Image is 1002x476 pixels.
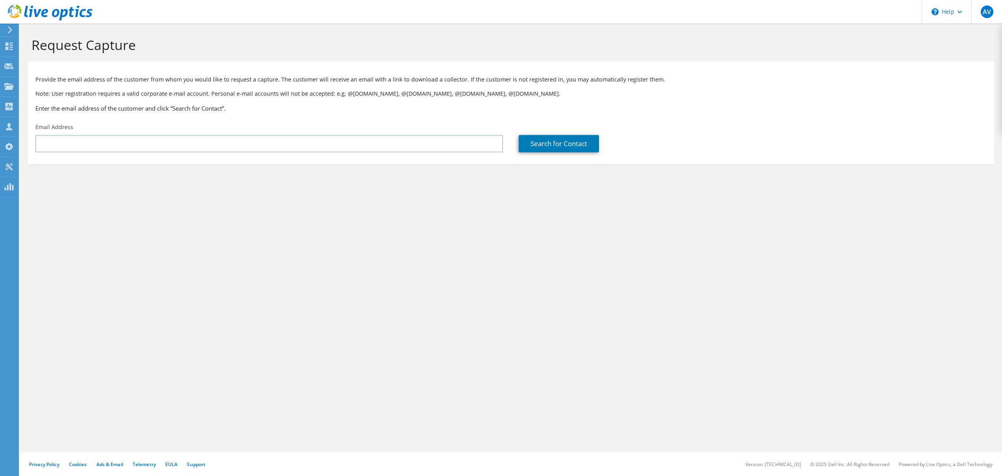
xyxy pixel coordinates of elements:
a: Privacy Policy [29,461,59,468]
a: Telemetry [133,461,156,468]
a: Cookies [69,461,87,468]
h1: Request Capture [31,37,986,53]
a: Support [187,461,205,468]
p: Note: User registration requires a valid corporate e-mail account. Personal e-mail accounts will ... [35,89,986,98]
a: Search for Contact [519,135,599,152]
span: AV [981,6,993,18]
h3: Enter the email address of the customer and click “Search for Contact”. [35,104,986,113]
li: Powered by Live Optics, a Dell Technology [899,461,993,468]
p: Provide the email address of the customer from whom you would like to request a capture. The cust... [35,75,986,84]
a: EULA [165,461,177,468]
a: Ads & Email [96,461,123,468]
svg: \n [932,8,939,15]
label: Email Address [35,123,73,131]
li: Version: [TECHNICAL_ID] [745,461,801,468]
li: © 2025 Dell Inc. All Rights Reserved [810,461,889,468]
